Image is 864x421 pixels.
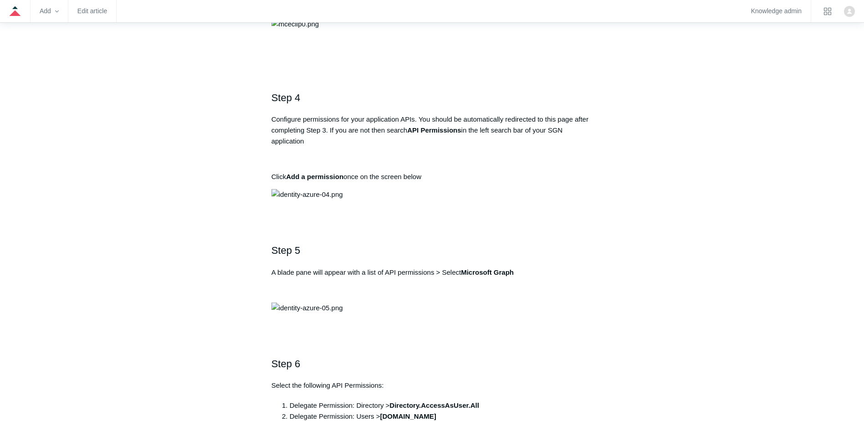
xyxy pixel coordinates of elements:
[286,173,343,180] strong: Add a permission
[271,380,593,391] p: Select the following API Permissions:
[751,9,802,14] a: Knowledge admin
[461,268,514,276] strong: Microsoft Graph
[290,400,593,411] li: Delegate Permission: Directory >
[389,401,479,409] strong: Directory.AccessAsUser.All
[271,242,593,258] h2: Step 5
[40,9,59,14] zd-hc-trigger: Add
[844,6,855,17] zd-hc-trigger: Click your profile icon to open the profile menu
[271,189,343,200] img: identity-azure-04.png
[407,126,461,134] strong: API Permissions
[844,6,855,17] img: user avatar
[380,412,436,420] strong: [DOMAIN_NAME]
[271,90,593,106] h2: Step 4
[271,303,343,313] img: identity-azure-05.png
[271,114,593,147] p: Configure permissions for your application APIs. You should be automatically redirected to this p...
[271,356,593,372] h2: Step 6
[271,19,319,30] img: mceclip0.png
[271,171,593,182] p: Click once on the screen below
[77,9,107,14] a: Edit article
[271,267,593,278] p: A blade pane will appear with a list of API permissions > Select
